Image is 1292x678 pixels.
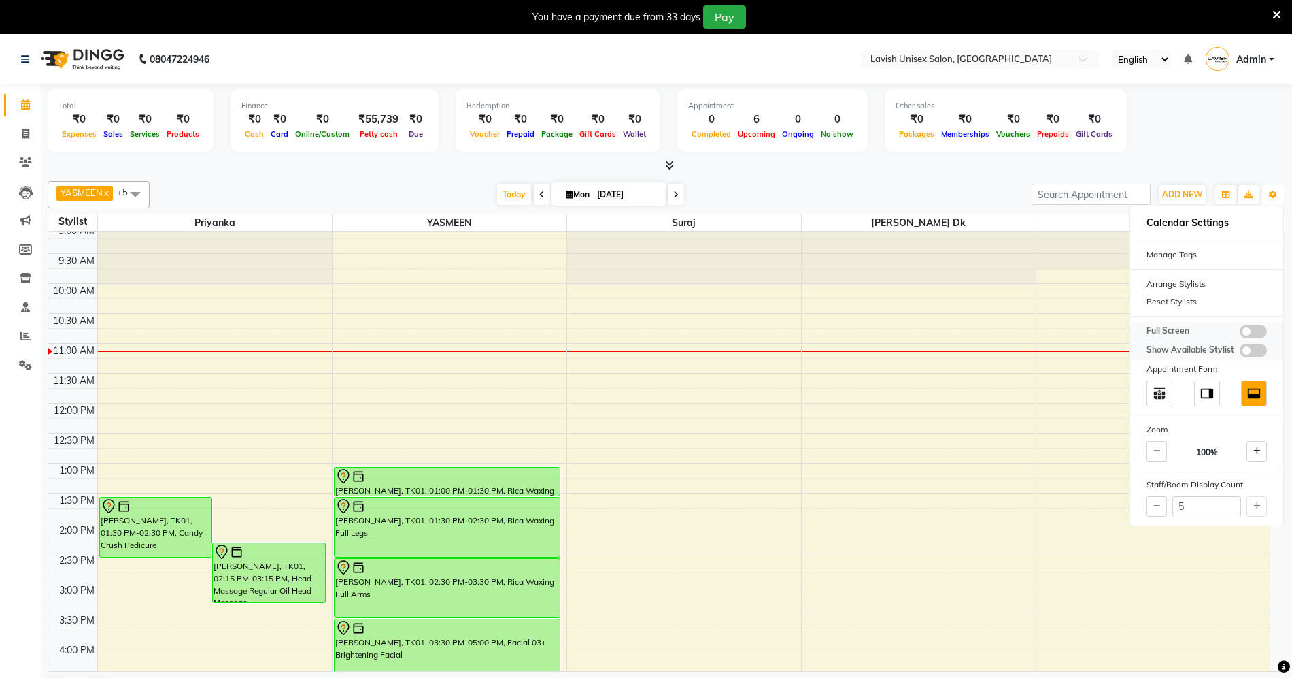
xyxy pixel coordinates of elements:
span: Expenses [58,129,100,139]
span: Due [405,129,426,139]
img: table_move_above.svg [1152,386,1167,401]
div: ₹0 [163,112,203,127]
h6: Calendar Settings [1130,212,1283,234]
div: 6 [734,112,779,127]
div: [PERSON_NAME], TK01, 02:30 PM-03:30 PM, Rica Waxing Full Arms [335,559,560,617]
div: 2:00 PM [56,523,97,538]
div: Zoom [1130,421,1283,438]
span: LAVISH [1036,214,1271,231]
span: Memberships [938,129,993,139]
span: suraj [567,214,801,231]
div: ₹0 [993,112,1034,127]
div: 9:30 AM [56,254,97,268]
span: Services [126,129,163,139]
div: Finance [241,100,428,112]
input: Search Appointment [1032,184,1151,205]
div: Reset Stylists [1130,293,1283,310]
span: +5 [117,187,138,197]
span: Cash [241,129,267,139]
div: 10:30 AM [50,314,97,328]
div: [PERSON_NAME], TK01, 01:30 PM-02:30 PM, Candy Crush Pedicure [100,498,212,557]
div: Appointment [688,100,857,112]
div: ₹0 [538,112,576,127]
div: ₹0 [58,112,100,127]
div: 12:00 PM [51,404,97,418]
span: Products [163,129,203,139]
span: Gift Cards [576,129,619,139]
div: ₹0 [503,112,538,127]
span: 100% [1196,447,1218,459]
div: Other sales [896,100,1116,112]
span: Prepaids [1034,129,1072,139]
div: ₹0 [404,112,428,127]
div: ₹0 [619,112,649,127]
div: Stylist [48,214,97,229]
div: 10:00 AM [50,284,97,298]
div: ₹0 [466,112,503,127]
span: Sales [100,129,126,139]
div: Arrange Stylists [1130,275,1283,293]
div: ₹0 [938,112,993,127]
div: ₹55,739 [353,112,404,127]
div: [PERSON_NAME], TK01, 02:15 PM-03:15 PM, Head Massage Regular Oil Head Massage [213,543,325,602]
span: Voucher [466,129,503,139]
span: ADD NEW [1162,189,1202,199]
img: dock_right.svg [1200,386,1214,401]
span: Card [267,129,292,139]
b: 08047224946 [150,40,209,78]
button: Pay [703,5,746,29]
div: 1:00 PM [56,464,97,478]
div: 0 [817,112,857,127]
button: ADD NEW [1159,185,1206,204]
div: 4:00 PM [56,643,97,658]
div: ₹0 [576,112,619,127]
div: [PERSON_NAME], TK01, 01:30 PM-02:30 PM, Rica Waxing Full Legs [335,498,560,557]
img: Admin [1206,47,1229,71]
div: ₹0 [292,112,353,127]
div: ₹0 [1072,112,1116,127]
span: Package [538,129,576,139]
div: ₹0 [267,112,292,127]
span: Admin [1236,52,1266,67]
span: Vouchers [993,129,1034,139]
span: Ongoing [779,129,817,139]
div: 3:30 PM [56,613,97,628]
span: Petty cash [356,129,401,139]
div: You have a payment due from 33 days [532,10,700,25]
span: Full Screen [1146,325,1189,338]
span: [PERSON_NAME] Dk [802,214,1036,231]
span: No show [817,129,857,139]
div: ₹0 [1034,112,1072,127]
span: Prepaid [503,129,538,139]
a: x [103,187,109,198]
span: priyanka [98,214,332,231]
span: Packages [896,129,938,139]
div: Manage Tags [1130,246,1283,263]
div: Appointment Form [1130,360,1283,378]
div: 12:30 PM [51,434,97,448]
span: Mon [562,189,593,199]
div: 0 [688,112,734,127]
img: logo [35,40,128,78]
input: 2025-09-01 [593,184,661,205]
div: ₹0 [241,112,267,127]
div: ₹0 [896,112,938,127]
span: Online/Custom [292,129,353,139]
div: 11:00 AM [50,344,97,358]
span: YASMEEN [61,187,103,198]
span: Gift Cards [1072,129,1116,139]
span: Wallet [619,129,649,139]
div: Redemption [466,100,649,112]
span: Completed [688,129,734,139]
div: 2:30 PM [56,553,97,568]
span: Today [497,184,531,205]
div: 0 [779,112,817,127]
div: 1:30 PM [56,494,97,508]
span: Upcoming [734,129,779,139]
img: dock_bottom.svg [1246,386,1261,401]
span: Show Available Stylist [1146,344,1234,357]
div: ₹0 [126,112,163,127]
div: [PERSON_NAME], TK01, 01:00 PM-01:30 PM, Rica Waxing Underarms [335,468,560,496]
div: 3:00 PM [56,583,97,598]
div: Staff/Room Display Count [1130,476,1283,494]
